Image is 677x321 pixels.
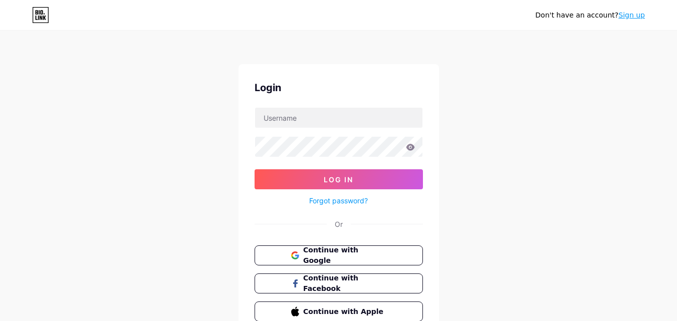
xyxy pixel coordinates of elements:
[303,245,386,266] span: Continue with Google
[303,273,386,294] span: Continue with Facebook
[335,219,343,229] div: Or
[255,245,423,265] button: Continue with Google
[535,10,645,21] div: Don't have an account?
[303,306,386,317] span: Continue with Apple
[255,80,423,95] div: Login
[255,273,423,293] button: Continue with Facebook
[309,195,368,206] a: Forgot password?
[255,169,423,189] button: Log In
[618,11,645,19] a: Sign up
[255,108,422,128] input: Username
[324,175,353,184] span: Log In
